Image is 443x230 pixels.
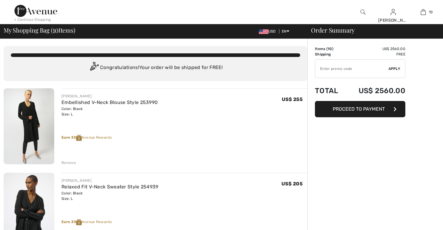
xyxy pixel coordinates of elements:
img: Embellished V-Neck Blouse Style 253990 [4,88,54,164]
span: Apply [388,66,401,71]
a: Relaxed Fit V-Neck Sweater Style 254939 [61,184,159,190]
strong: Earn 35 [61,220,82,224]
td: Total [315,80,345,101]
img: US Dollar [259,29,269,34]
div: Color: Black Size: L [61,191,159,201]
input: Promo code [315,60,388,78]
span: USD [259,29,278,33]
span: US$ 255 [282,96,303,102]
a: 10 [408,8,438,16]
td: Free [345,52,405,57]
span: US$ 205 [281,181,303,187]
span: My Shopping Bag ( Items) [4,27,75,33]
div: Order Summary [304,27,439,33]
span: 10 [429,9,433,15]
td: Shipping [315,52,345,57]
strong: Earn 35 [61,135,82,140]
img: Congratulation2.svg [88,62,100,74]
div: Remove [61,160,76,165]
a: Embellished V-Neck Blouse Style 253990 [61,99,158,105]
a: Sign In [391,9,396,15]
div: Avenue Rewards [61,135,307,141]
td: Items ( ) [315,46,345,52]
button: Proceed to Payment [315,101,405,117]
td: US$ 2560.00 [345,46,405,52]
div: [PERSON_NAME] [61,178,159,183]
img: search the website [360,8,366,16]
span: Proceed to Payment [333,106,385,112]
div: Congratulations! Your order will be shipped for FREE! [11,62,300,74]
span: 10 [328,47,332,51]
img: My Info [391,8,396,16]
div: Color: Black Size: L [61,106,158,117]
img: Reward-Logo.svg [76,219,82,225]
span: 10 [53,26,58,33]
td: US$ 2560.00 [345,80,405,101]
div: [PERSON_NAME] [61,93,158,99]
span: EN [282,29,289,33]
div: < Continue Shopping [14,17,51,22]
div: Avenue Rewards [61,219,307,225]
img: Reward-Logo.svg [76,135,82,141]
img: My Bag [421,8,426,16]
div: [PERSON_NAME] [378,17,408,24]
img: 1ère Avenue [14,5,57,17]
